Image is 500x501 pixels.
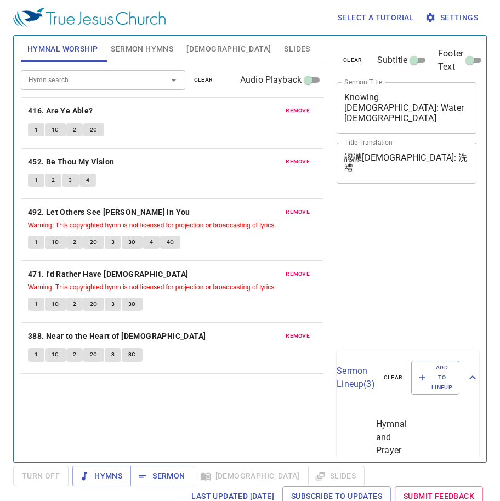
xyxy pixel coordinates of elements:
[72,466,131,486] button: Hymns
[69,175,72,185] span: 3
[150,237,153,247] span: 4
[286,207,310,217] span: remove
[28,267,189,281] b: 471. I'd Rather Have [DEMOGRAPHIC_DATA]
[338,11,414,25] span: Select a tutorial
[90,237,98,247] span: 2C
[240,73,302,87] span: Audio Playback
[344,92,469,123] textarea: Knowing [DEMOGRAPHIC_DATA]: Water [DEMOGRAPHIC_DATA]
[45,123,66,136] button: 1C
[28,155,116,169] button: 452. Be Thou My Vision
[130,466,194,486] button: Sermon
[52,237,59,247] span: 1C
[35,175,38,185] span: 1
[122,298,143,311] button: 3C
[35,299,38,309] span: 1
[139,469,185,483] span: Sermon
[279,329,316,343] button: remove
[27,42,98,56] span: Hymnal Worship
[344,152,469,173] textarea: 認識[DEMOGRAPHIC_DATA]: 洗禮
[418,363,452,393] span: Add to Lineup
[28,348,44,361] button: 1
[284,42,310,56] span: Slides
[384,373,403,383] span: clear
[166,72,181,88] button: Open
[45,236,66,249] button: 1C
[337,365,374,391] p: Sermon Lineup ( 3 )
[128,237,136,247] span: 3C
[332,195,450,345] iframe: from-child
[337,54,369,67] button: clear
[286,157,310,167] span: remove
[35,350,38,360] span: 1
[377,54,407,67] span: Subtitle
[52,350,59,360] span: 1C
[83,348,104,361] button: 2C
[28,329,208,343] button: 388. Near to the Heart of [DEMOGRAPHIC_DATA]
[28,283,276,291] small: Warning: This copyrighted hymn is not licensed for projection or broadcasting of lyrics.
[105,348,121,361] button: 3
[28,104,93,118] b: 416. Are Ye Able?
[28,236,44,249] button: 1
[13,8,166,27] img: True Jesus Church
[28,206,190,219] b: 492. Let Others See [PERSON_NAME] in You
[128,350,136,360] span: 3C
[128,299,136,309] span: 3C
[86,175,89,185] span: 4
[35,125,38,135] span: 1
[73,299,76,309] span: 2
[45,348,66,361] button: 1C
[73,237,76,247] span: 2
[83,236,104,249] button: 2C
[105,298,121,311] button: 3
[28,104,95,118] button: 416. Are Ye Able?
[52,175,55,185] span: 2
[167,237,174,247] span: 4C
[79,174,96,187] button: 4
[66,298,83,311] button: 2
[45,174,61,187] button: 2
[105,236,121,249] button: 3
[333,8,418,28] button: Select a tutorial
[343,55,362,65] span: clear
[28,174,44,187] button: 1
[90,350,98,360] span: 2C
[279,206,316,219] button: remove
[28,123,44,136] button: 1
[279,267,316,281] button: remove
[427,11,478,25] span: Settings
[90,125,98,135] span: 2C
[111,350,115,360] span: 3
[73,125,76,135] span: 2
[35,237,38,247] span: 1
[28,267,190,281] button: 471. I'd Rather Have [DEMOGRAPHIC_DATA]
[122,236,143,249] button: 3C
[160,236,181,249] button: 4C
[81,469,122,483] span: Hymns
[122,348,143,361] button: 3C
[111,237,115,247] span: 3
[438,47,463,73] span: Footer Text
[83,123,104,136] button: 2C
[83,298,104,311] button: 2C
[194,75,213,85] span: clear
[186,42,271,56] span: [DEMOGRAPHIC_DATA]
[187,73,220,87] button: clear
[62,174,78,187] button: 3
[73,350,76,360] span: 2
[28,298,44,311] button: 1
[423,8,482,28] button: Settings
[28,329,206,343] b: 388. Near to the Heart of [DEMOGRAPHIC_DATA]
[279,104,316,117] button: remove
[52,299,59,309] span: 1C
[286,269,310,279] span: remove
[52,125,59,135] span: 1C
[28,206,192,219] button: 492. Let Others See [PERSON_NAME] in You
[111,42,173,56] span: Sermon Hymns
[66,123,83,136] button: 2
[90,299,98,309] span: 2C
[143,236,160,249] button: 4
[286,106,310,116] span: remove
[337,350,479,406] div: Sermon Lineup(3)clearAdd to Lineup
[377,371,410,384] button: clear
[66,236,83,249] button: 2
